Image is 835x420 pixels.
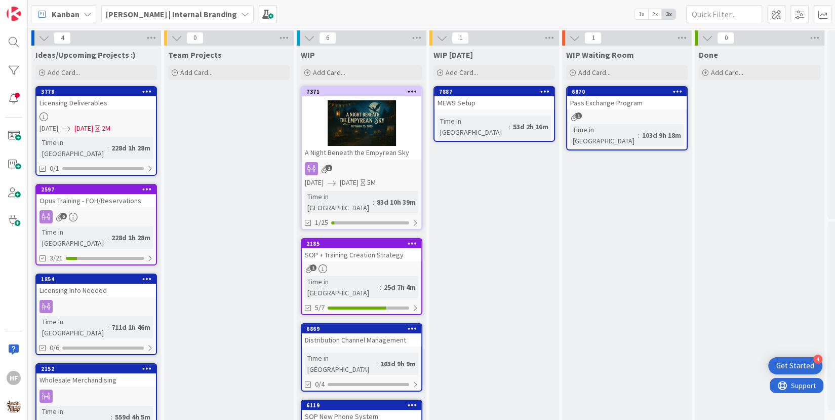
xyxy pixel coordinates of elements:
div: 6119 [306,402,421,409]
div: A Night Beneath the Empyrean Sky [302,146,421,159]
div: 7887 [434,87,554,96]
div: 1854 [41,276,156,283]
div: 228d 1h 28m [109,232,153,243]
span: 6 [60,213,67,219]
div: Time in [GEOGRAPHIC_DATA] [305,191,373,213]
span: Add Card... [711,68,743,77]
span: WIP [301,50,315,60]
div: 25d 7h 4m [381,282,418,293]
span: : [376,358,378,369]
div: Licensing Info Needed [36,284,156,297]
span: Team Projects [168,50,222,60]
span: Add Card... [48,68,80,77]
div: 7887MEWS Setup [434,87,554,109]
img: avatar [7,399,21,413]
div: Time in [GEOGRAPHIC_DATA] [305,353,376,375]
span: 0/6 [50,342,59,353]
input: Quick Filter... [686,5,762,23]
div: 1854 [36,275,156,284]
span: Support [21,2,46,14]
span: 0 [717,32,734,44]
span: : [107,142,109,154]
span: : [380,282,381,293]
span: 3/21 [50,253,63,263]
div: Time in [GEOGRAPHIC_DATA] [305,276,380,298]
span: Done [699,50,718,60]
div: 2M [102,123,110,134]
div: 2152 [41,365,156,372]
div: 6119 [302,401,421,410]
div: 2597 [41,186,156,193]
div: 6870 [567,87,687,96]
div: Get Started [776,361,814,371]
span: 1 [452,32,469,44]
span: WIP Today [433,50,473,60]
span: 1x [634,9,648,19]
span: : [509,121,510,132]
div: Pass Exchange Program [567,96,687,109]
span: : [107,322,109,333]
div: Licensing Deliverables [36,96,156,109]
span: 6 [319,32,336,44]
span: 4 [54,32,71,44]
div: Open Get Started checklist, remaining modules: 4 [768,357,822,374]
span: Kanban [52,8,79,20]
div: 711d 1h 46m [109,322,153,333]
div: 5M [367,177,376,188]
div: 228d 1h 28m [109,142,153,154]
span: 2x [648,9,662,19]
span: [DATE] [74,123,93,134]
div: 2185 [302,239,421,248]
div: Opus Training - FOH/Reservations [36,194,156,207]
div: 2152Wholesale Merchandising [36,364,156,387]
span: WIP Waiting Room [566,50,634,60]
div: 1854Licensing Info Needed [36,275,156,297]
span: : [638,130,640,141]
span: 5/7 [315,302,325,313]
span: 1/25 [315,217,328,228]
div: 4 [813,355,822,364]
div: 2185SOP + Training Creation Strategy [302,239,421,261]
span: 1 [575,112,582,119]
span: Add Card... [446,68,478,77]
div: SOP + Training Creation Strategy [302,248,421,261]
span: : [107,232,109,243]
span: 1 [310,264,316,271]
div: Time in [GEOGRAPHIC_DATA] [39,316,107,338]
div: 83d 10h 39m [374,197,418,208]
div: Time in [GEOGRAPHIC_DATA] [570,124,638,146]
span: : [373,197,374,208]
span: 1 [584,32,602,44]
span: Add Card... [313,68,345,77]
div: 6869 [306,325,421,332]
div: Wholesale Merchandising [36,373,156,387]
div: 6870 [572,88,687,95]
span: 0/1 [50,163,59,174]
div: HF [7,371,21,385]
span: Ideas/Upcoming Projects :) [35,50,136,60]
div: 103d 9h 18m [640,130,684,141]
div: 2152 [36,364,156,373]
div: 3778Licensing Deliverables [36,87,156,109]
span: [DATE] [305,177,324,188]
div: 6870Pass Exchange Program [567,87,687,109]
div: 3778 [36,87,156,96]
div: 53d 2h 16m [510,121,551,132]
div: 7371 [306,88,421,95]
div: Time in [GEOGRAPHIC_DATA] [39,137,107,159]
span: 0 [186,32,204,44]
div: Distribution Channel Management [302,333,421,347]
b: [PERSON_NAME] | Internal Branding [106,9,237,19]
img: Visit kanbanzone.com [7,7,21,21]
span: 1 [326,165,332,171]
div: 2185 [306,240,421,247]
span: Add Card... [578,68,611,77]
span: 3x [662,9,675,19]
div: MEWS Setup [434,96,554,109]
div: 7371 [302,87,421,96]
div: Time in [GEOGRAPHIC_DATA] [39,226,107,249]
div: Time in [GEOGRAPHIC_DATA] [438,116,509,138]
span: Add Card... [180,68,213,77]
div: 103d 9h 9m [378,358,418,369]
div: 7371A Night Beneath the Empyrean Sky [302,87,421,159]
